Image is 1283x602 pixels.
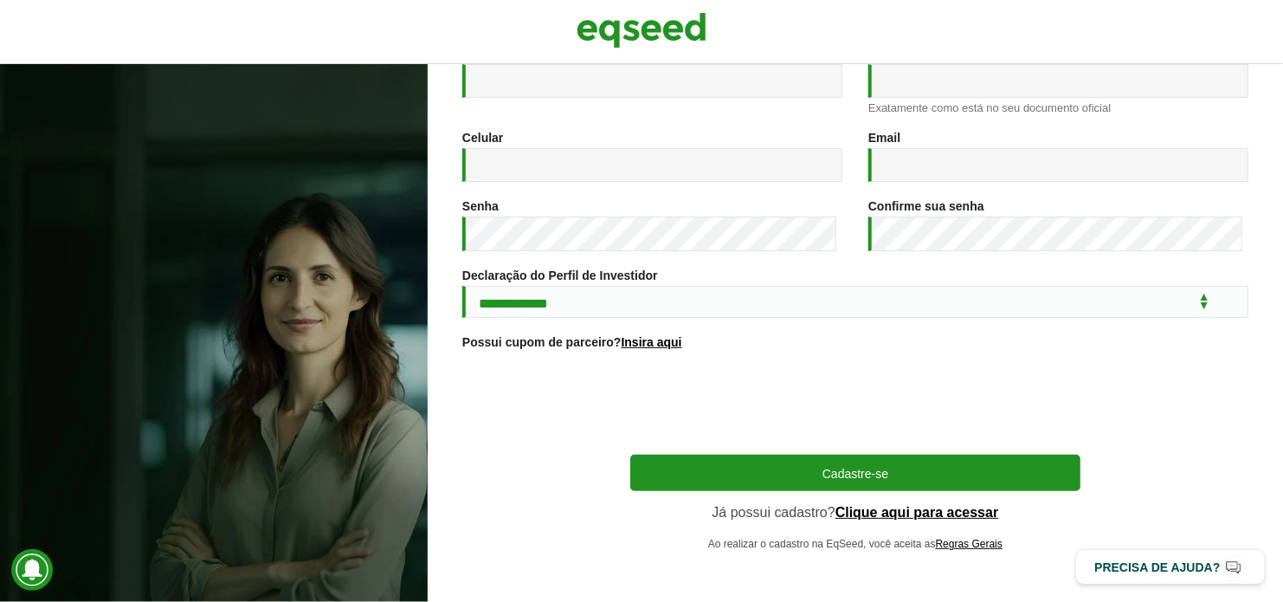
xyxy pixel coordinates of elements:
[630,538,1080,550] p: Ao realizar o cadastro na EqSeed, você aceita as
[868,132,900,144] label: Email
[462,132,503,144] label: Celular
[577,9,706,52] img: EqSeed Logo
[835,506,999,520] a: Clique aqui para acessar
[622,336,682,348] a: Insira aqui
[630,455,1080,491] button: Cadastre-se
[630,504,1080,521] p: Já possui cadastro?
[462,336,682,348] label: Possui cupom de parceiro?
[868,200,984,212] label: Confirme sua senha
[868,102,1248,113] div: Exatamente como está no seu documento oficial
[462,269,658,282] label: Declaração do Perfil de Investidor
[936,539,1003,549] a: Regras Gerais
[462,200,499,212] label: Senha
[724,370,987,437] iframe: reCAPTCHA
